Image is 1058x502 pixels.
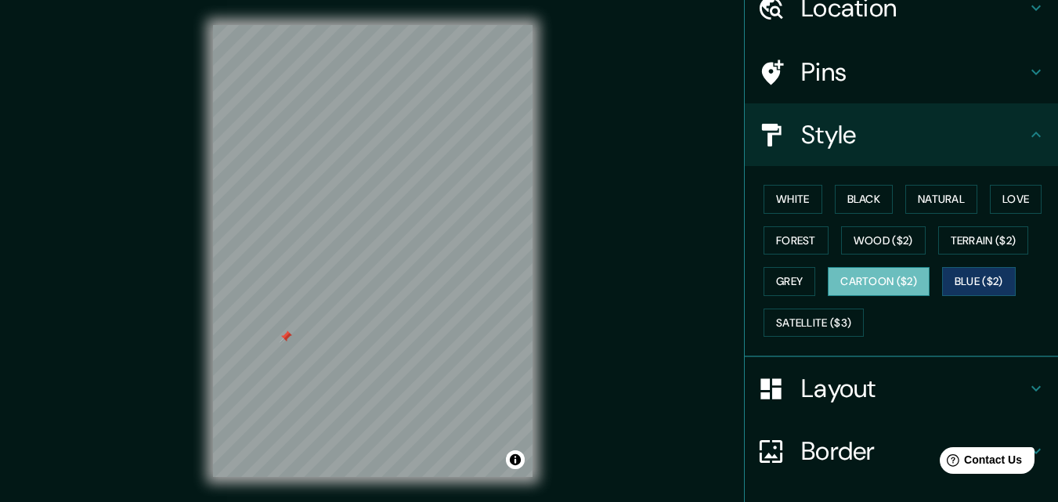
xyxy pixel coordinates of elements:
button: Black [835,185,894,214]
button: Satellite ($3) [764,309,864,338]
div: Style [745,103,1058,166]
div: Layout [745,357,1058,420]
div: Border [745,420,1058,482]
h4: Layout [801,373,1027,404]
h4: Style [801,119,1027,150]
button: Natural [905,185,977,214]
button: Cartoon ($2) [828,267,930,296]
button: Toggle attribution [506,450,525,469]
div: Pins [745,41,1058,103]
h4: Border [801,435,1027,467]
button: Terrain ($2) [938,226,1029,255]
button: White [764,185,822,214]
iframe: Help widget launcher [919,441,1041,485]
h4: Pins [801,56,1027,88]
button: Blue ($2) [942,267,1016,296]
canvas: Map [213,25,533,477]
button: Grey [764,267,815,296]
button: Wood ($2) [841,226,926,255]
button: Love [990,185,1042,214]
button: Forest [764,226,829,255]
